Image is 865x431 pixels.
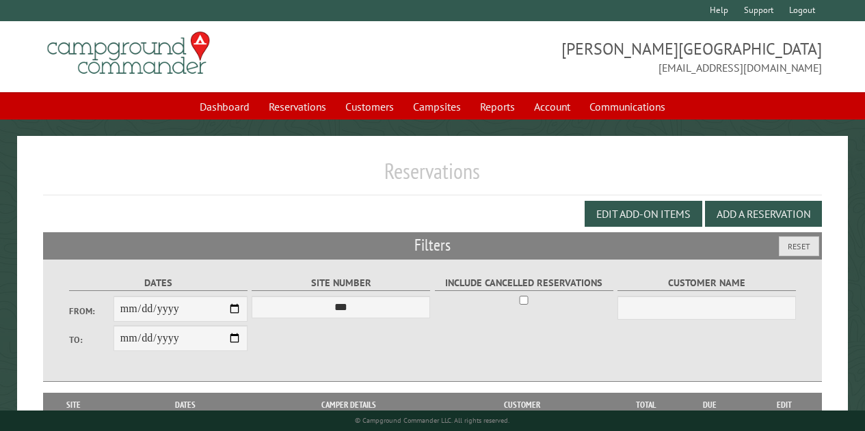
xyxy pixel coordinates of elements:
button: Edit Add-on Items [585,201,702,227]
th: Camper Details [273,393,425,417]
img: Campground Commander [43,27,214,80]
a: Communications [581,94,674,120]
th: Customer [425,393,619,417]
button: Add a Reservation [705,201,822,227]
a: Account [526,94,578,120]
a: Reports [472,94,523,120]
button: Reset [779,236,819,256]
label: To: [69,333,114,346]
th: Site [50,393,97,417]
label: Site Number [252,275,430,291]
label: From: [69,305,114,318]
th: Due [674,393,747,417]
th: Total [619,393,674,417]
label: Include Cancelled Reservations [435,275,613,291]
span: [PERSON_NAME][GEOGRAPHIC_DATA] [EMAIL_ADDRESS][DOMAIN_NAME] [433,38,822,76]
label: Dates [69,275,248,291]
small: © Campground Commander LLC. All rights reserved. [355,416,509,425]
a: Campsites [405,94,469,120]
h2: Filters [43,232,822,258]
h1: Reservations [43,158,822,195]
label: Customer Name [617,275,796,291]
a: Customers [337,94,402,120]
th: Edit [747,393,822,417]
th: Dates [97,393,272,417]
a: Reservations [261,94,334,120]
a: Dashboard [191,94,258,120]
